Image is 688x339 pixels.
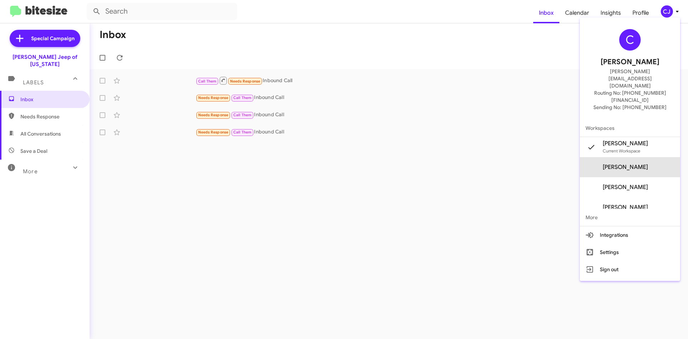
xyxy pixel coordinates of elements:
span: [PERSON_NAME][EMAIL_ADDRESS][DOMAIN_NAME] [588,68,672,89]
span: [PERSON_NAME] [603,204,648,211]
span: Routing No: [PHONE_NUMBER][FINANCIAL_ID] [588,89,672,104]
span: [PERSON_NAME] [603,164,648,171]
span: [PERSON_NAME] [603,140,648,147]
button: Integrations [580,226,680,244]
span: Workspaces [580,119,680,137]
button: Sign out [580,261,680,278]
span: [PERSON_NAME] [601,56,659,68]
button: Settings [580,244,680,261]
span: More [580,209,680,226]
span: Sending No: [PHONE_NUMBER] [593,104,666,111]
div: C [619,29,641,51]
span: Current Workspace [603,148,640,154]
span: [PERSON_NAME] [603,184,648,191]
